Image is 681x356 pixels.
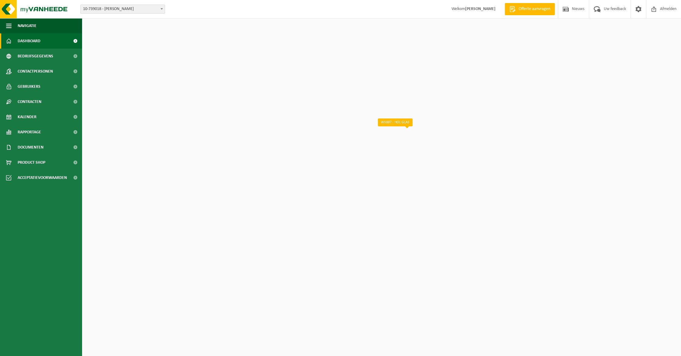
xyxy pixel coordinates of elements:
span: Dashboard [18,33,40,49]
span: 10-739018 - RESTO BERTRAND - NUKERKE [80,5,165,14]
span: Contracten [18,94,41,109]
span: Rapportage [18,125,41,140]
span: Bedrijfsgegevens [18,49,53,64]
span: Navigatie [18,18,36,33]
span: Offerte aanvragen [517,6,552,12]
iframe: chat widget [3,343,102,356]
span: 10-739018 - RESTO BERTRAND - NUKERKE [81,5,165,13]
span: Contactpersonen [18,64,53,79]
span: Gebruikers [18,79,40,94]
strong: [PERSON_NAME] [465,7,496,11]
span: Acceptatievoorwaarden [18,170,67,185]
a: Offerte aanvragen [505,3,555,15]
span: Kalender [18,109,36,125]
span: Documenten [18,140,43,155]
span: Product Shop [18,155,45,170]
